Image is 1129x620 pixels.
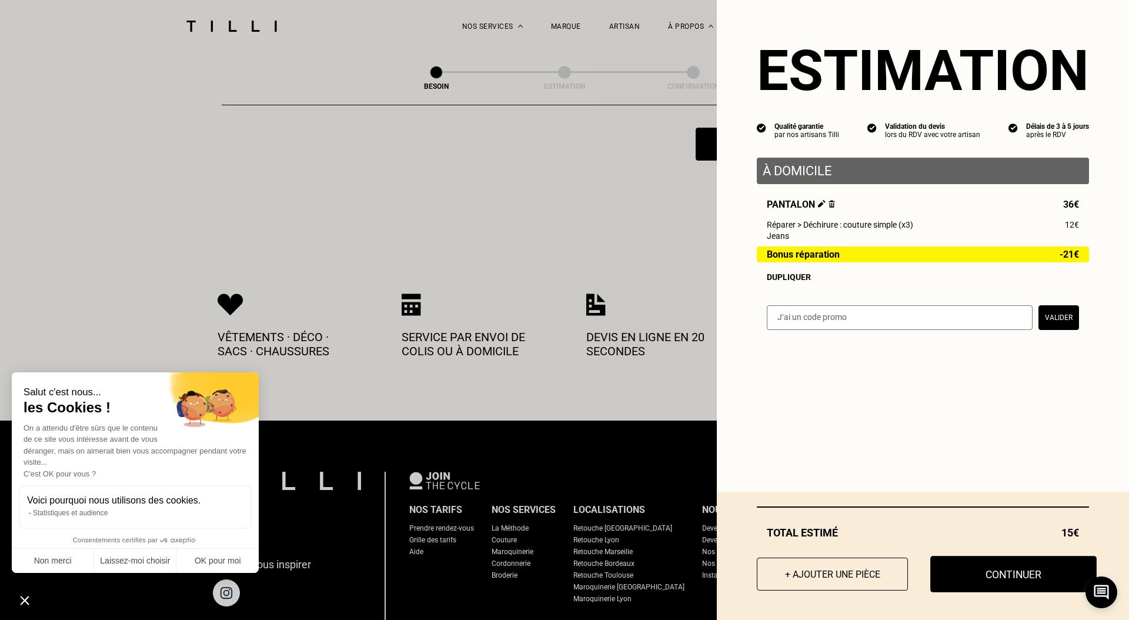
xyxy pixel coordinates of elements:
span: Bonus réparation [767,249,840,259]
div: Total estimé [757,526,1089,539]
div: lors du RDV avec votre artisan [885,131,980,139]
div: Qualité garantie [774,122,839,131]
div: Délais de 3 à 5 jours [1026,122,1089,131]
button: Valider [1038,305,1079,330]
button: Continuer [930,556,1097,592]
img: icon list info [867,122,877,133]
img: Supprimer [829,200,835,208]
span: -21€ [1060,249,1079,259]
span: Pantalon [767,199,835,210]
button: + Ajouter une pièce [757,558,908,591]
div: par nos artisans Tilli [774,131,839,139]
div: Dupliquer [767,272,1079,282]
span: 15€ [1061,526,1079,539]
div: Validation du devis [885,122,980,131]
img: icon list info [1008,122,1018,133]
img: Éditer [818,200,826,208]
div: après le RDV [1026,131,1089,139]
img: icon list info [757,122,766,133]
span: Réparer > Déchirure : couture simple (x3) [767,220,913,229]
input: J‘ai un code promo [767,305,1033,330]
span: 36€ [1063,199,1079,210]
p: À domicile [763,164,1083,178]
span: 12€ [1065,220,1079,229]
section: Estimation [757,38,1089,104]
span: Jeans [767,231,789,241]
